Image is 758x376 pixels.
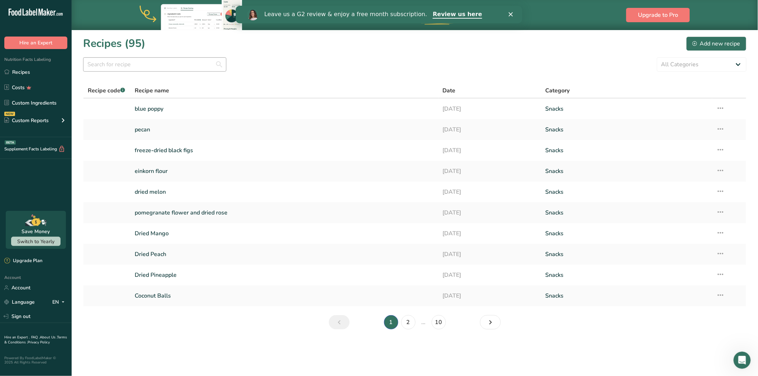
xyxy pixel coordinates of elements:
[329,315,350,329] a: Previous page
[480,315,501,329] a: Next page
[401,315,416,329] a: Page 2.
[545,205,708,220] a: Snacks
[4,257,42,265] div: Upgrade Plan
[135,247,434,262] a: Dried Peach
[545,288,708,303] a: Snacks
[4,356,67,365] div: Powered By FoodLabelMaker © 2025 All Rights Reserved
[135,288,434,303] a: Coconut Balls
[40,335,57,340] a: About Us .
[443,226,537,241] a: [DATE]
[443,86,456,95] span: Date
[236,6,522,23] iframe: Intercom live chat banner
[443,288,537,303] a: [DATE]
[545,247,708,262] a: Snacks
[4,112,15,116] div: NEW
[545,184,708,199] a: Snacks
[135,205,434,220] a: pomegranate flower and dried rose
[626,8,690,22] button: Upgrade to Pro
[4,37,67,49] button: Hire an Expert
[692,39,740,48] div: Add new recipe
[4,296,35,308] a: Language
[443,205,537,220] a: [DATE]
[5,140,16,145] div: BETA
[545,143,708,158] a: Snacks
[545,122,708,137] a: Snacks
[11,237,61,246] button: Switch to Yearly
[22,228,50,235] div: Save Money
[443,122,537,137] a: [DATE]
[443,247,537,262] a: [DATE]
[83,35,145,52] h1: Recipes (95)
[432,315,446,329] a: Page 10.
[545,101,708,116] a: Snacks
[545,86,570,95] span: Category
[88,87,125,95] span: Recipe code
[135,122,434,137] a: pecan
[4,335,67,345] a: Terms & Conditions .
[443,267,537,283] a: [DATE]
[135,101,434,116] a: blue poppy
[383,15,490,24] span: Try our New Feature
[83,57,226,72] input: Search for recipe
[31,335,40,340] a: FAQ .
[443,101,537,116] a: [DATE]
[638,11,678,19] span: Upgrade to Pro
[4,117,49,124] div: Custom Reports
[443,143,537,158] a: [DATE]
[17,238,54,245] span: Switch to Yearly
[686,37,747,51] button: Add new recipe
[4,335,30,340] a: Hire an Expert .
[28,340,50,345] a: Privacy Policy
[135,267,434,283] a: Dried Pineapple
[273,6,280,11] div: Close
[135,86,169,95] span: Recipe name
[135,143,434,158] a: freeze-dried black figs
[734,352,751,369] iframe: Intercom live chat
[135,164,434,179] a: einkorn flour
[52,298,67,307] div: EN
[135,184,434,199] a: dried melon
[443,164,537,179] a: [DATE]
[545,226,708,241] a: Snacks
[383,0,490,30] div: Upgrade to Pro
[443,184,537,199] a: [DATE]
[545,164,708,179] a: Snacks
[421,15,467,24] span: Recipe Costing
[545,267,708,283] a: Snacks
[135,226,434,241] a: Dried Mango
